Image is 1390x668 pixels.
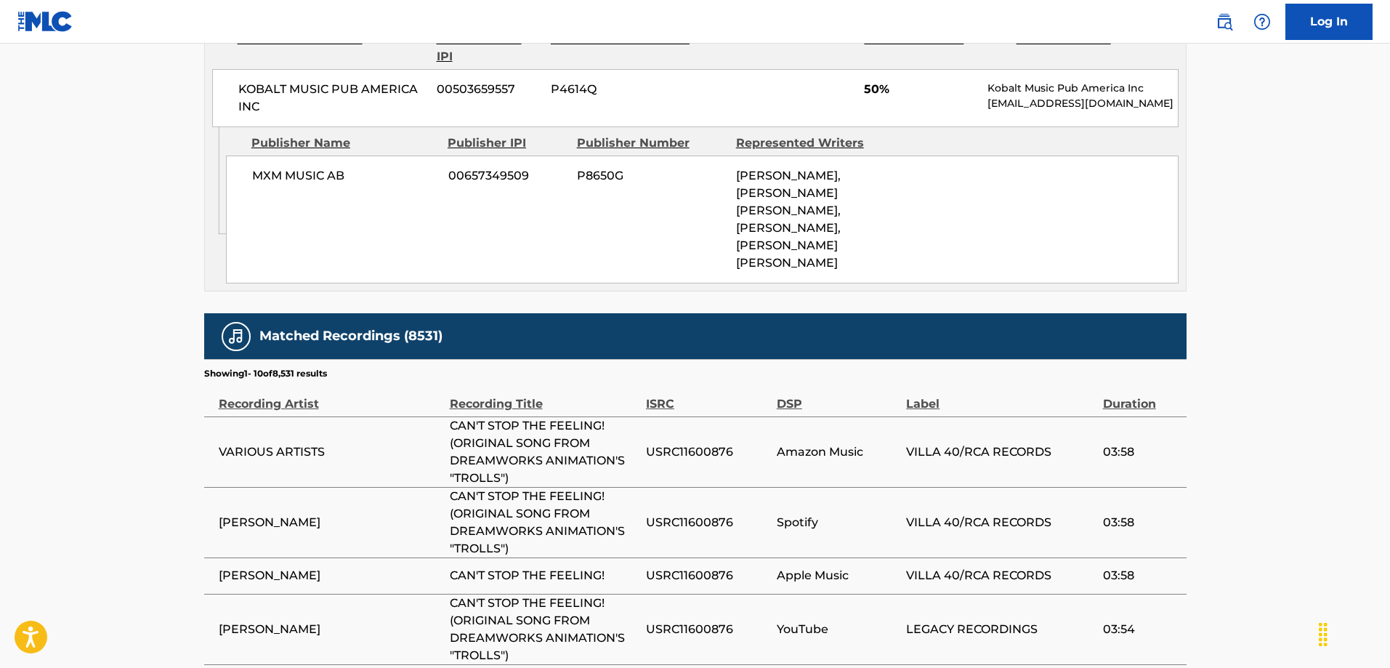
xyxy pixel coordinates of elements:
[1103,443,1179,461] span: 03:58
[777,443,899,461] span: Amazon Music
[577,134,725,152] div: Publisher Number
[551,31,692,65] div: Administrator Number
[906,567,1095,584] span: VILLA 40/RCA RECORDS
[1017,31,1157,65] div: Contact Details
[227,328,245,345] img: Matched Recordings
[646,567,769,584] span: USRC11600876
[437,81,540,98] span: 00503659557
[450,567,639,584] span: CAN'T STOP THE FEELING!
[1103,567,1179,584] span: 03:58
[777,514,899,531] span: Spotify
[1317,598,1390,668] iframe: Chat Widget
[646,443,769,461] span: USRC11600876
[252,167,437,185] span: MXM MUSIC AB
[777,621,899,638] span: YouTube
[1248,7,1277,36] div: Help
[219,514,443,531] span: [PERSON_NAME]
[238,31,426,65] div: Administrator Name
[251,134,437,152] div: Publisher Name
[987,96,1177,111] p: [EMAIL_ADDRESS][DOMAIN_NAME]
[906,514,1095,531] span: VILLA 40/RCA RECORDS
[646,621,769,638] span: USRC11600876
[987,81,1177,96] p: Kobalt Music Pub America Inc
[1253,13,1271,31] img: help
[1312,613,1335,656] div: Drag
[906,621,1095,638] span: LEGACY RECORDINGS
[17,11,73,32] img: MLC Logo
[777,380,899,413] div: DSP
[646,514,769,531] span: USRC11600876
[906,380,1095,413] div: Label
[864,31,1005,65] div: Collection Share
[1103,621,1179,638] span: 03:54
[577,167,725,185] span: P8650G
[736,134,884,152] div: Represented Writers
[1216,13,1233,31] img: search
[1210,7,1239,36] a: Public Search
[1103,380,1179,413] div: Duration
[219,621,443,638] span: [PERSON_NAME]
[219,443,443,461] span: VARIOUS ARTISTS
[1285,4,1373,40] a: Log In
[551,81,692,98] span: P4614Q
[777,567,899,584] span: Apple Music
[204,367,327,380] p: Showing 1 - 10 of 8,531 results
[646,380,769,413] div: ISRC
[437,31,540,65] div: Administrator IPI
[448,167,566,185] span: 00657349509
[1103,514,1179,531] span: 03:58
[238,81,427,116] span: KOBALT MUSIC PUB AMERICA INC
[450,417,639,487] span: CAN'T STOP THE FEELING! (ORIGINAL SONG FROM DREAMWORKS ANIMATION'S "TROLLS")
[219,380,443,413] div: Recording Artist
[450,488,639,558] span: CAN'T STOP THE FEELING! (ORIGINAL SONG FROM DREAMWORKS ANIMATION'S "TROLLS")
[906,443,1095,461] span: VILLA 40/RCA RECORDS
[448,134,566,152] div: Publisher IPI
[736,169,841,270] span: [PERSON_NAME], [PERSON_NAME] [PERSON_NAME], [PERSON_NAME], [PERSON_NAME] [PERSON_NAME]
[864,81,977,98] span: 50%
[450,595,639,664] span: CAN'T STOP THE FEELING! (ORIGINAL SONG FROM DREAMWORKS ANIMATION'S "TROLLS")
[219,567,443,584] span: [PERSON_NAME]
[450,380,639,413] div: Recording Title
[259,328,443,345] h5: Matched Recordings (8531)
